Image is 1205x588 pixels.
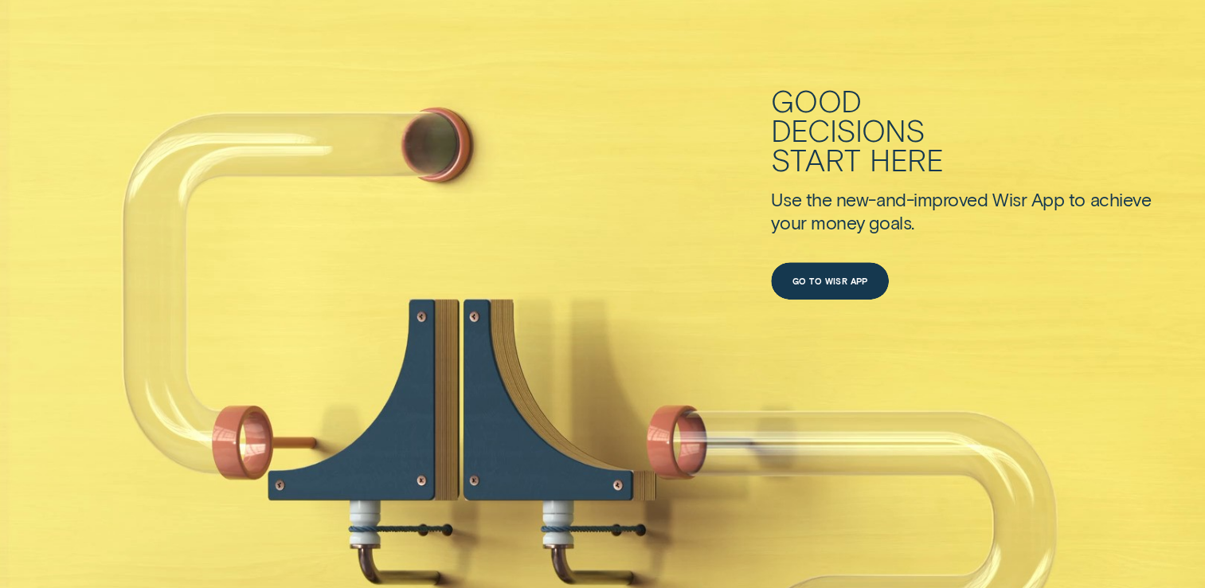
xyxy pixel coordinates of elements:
[771,144,861,174] div: start
[771,85,862,115] div: Good
[771,115,925,144] div: decisions
[1031,188,1065,211] div: App
[869,211,914,234] div: goals.
[1090,188,1151,211] div: achieve
[870,144,944,174] div: here
[771,262,889,300] a: Go to Wisr App
[992,188,1027,211] div: Wisr
[836,188,988,211] div: new-and-improved
[811,211,865,234] div: money
[771,211,806,234] div: your
[1069,188,1086,211] div: to
[805,188,831,211] div: the
[771,188,801,211] div: Use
